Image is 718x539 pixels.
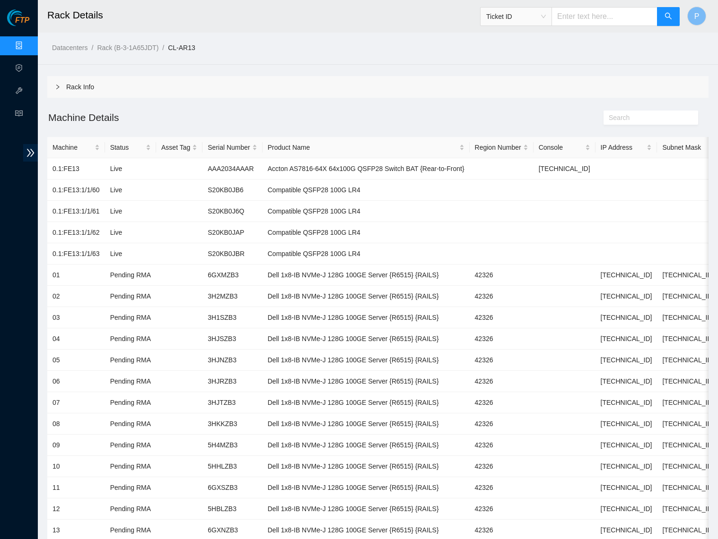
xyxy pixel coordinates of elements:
[47,456,105,477] td: 10
[47,350,105,371] td: 05
[23,144,38,162] span: double-right
[202,350,262,371] td: 3HJNZB3
[263,456,470,477] td: Dell 1x8-IB NVMe-J 128G 100GE Server {R6515} {RAILS}
[202,413,262,435] td: 3HKKZB3
[595,265,657,286] td: [TECHNICAL_ID]
[657,7,680,26] button: search
[202,371,262,392] td: 3HJRZB3
[470,435,534,456] td: 42326
[47,307,105,328] td: 03
[202,477,262,498] td: 6GXSZB3
[694,10,700,22] span: P
[168,44,195,51] a: CL-AR13
[665,12,672,21] span: search
[105,243,156,265] td: Live
[687,7,706,26] button: P
[47,286,105,307] td: 02
[263,180,470,201] td: Compatible QSFP28 100G LR4
[470,413,534,435] td: 42326
[202,328,262,350] td: 3HJSZB3
[105,328,156,350] td: Pending RMA
[595,392,657,413] td: [TECHNICAL_ID]
[202,222,262,243] td: S20KB0JAP
[47,158,105,180] td: 0.1:FE13
[105,456,156,477] td: Pending RMA
[595,477,657,498] td: [TECHNICAL_ID]
[47,180,105,201] td: 0.1:FE13:1/1/60
[202,243,262,265] td: S20KB0JBR
[47,243,105,265] td: 0.1:FE13:1/1/63
[97,44,158,51] a: Rack (B-3-1A65JDT)
[7,17,29,29] a: Akamai TechnologiesFTP
[105,392,156,413] td: Pending RMA
[470,477,534,498] td: 42326
[202,180,262,201] td: S20KB0JB6
[534,158,595,180] td: [TECHNICAL_ID]
[202,158,262,180] td: AAA2034AAAR
[47,110,543,125] h2: Machine Details
[202,456,262,477] td: 5HHLZB3
[609,112,685,123] input: Search
[263,392,470,413] td: Dell 1x8-IB NVMe-J 128G 100GE Server {R6515} {RAILS}
[263,286,470,307] td: Dell 1x8-IB NVMe-J 128G 100GE Server {R6515} {RAILS}
[263,158,470,180] td: Accton AS7816-64X 64x100G QSFP28 Switch BAT {Rear-to-Front}
[7,9,48,26] img: Akamai Technologies
[470,371,534,392] td: 42326
[470,307,534,328] td: 42326
[263,222,470,243] td: Compatible QSFP28 100G LR4
[91,44,93,51] span: /
[263,435,470,456] td: Dell 1x8-IB NVMe-J 128G 100GE Server {R6515} {RAILS}
[47,76,709,98] div: Rack Info
[105,307,156,328] td: Pending RMA
[47,201,105,222] td: 0.1:FE13:1/1/61
[263,201,470,222] td: Compatible QSFP28 100G LR4
[105,158,156,180] td: Live
[202,201,262,222] td: S20KB0J6Q
[470,498,534,520] td: 42326
[263,265,470,286] td: Dell 1x8-IB NVMe-J 128G 100GE Server {R6515} {RAILS}
[105,371,156,392] td: Pending RMA
[595,350,657,371] td: [TECHNICAL_ID]
[202,265,262,286] td: 6GXMZB3
[47,328,105,350] td: 04
[202,498,262,520] td: 5HBLZB3
[470,456,534,477] td: 42326
[263,371,470,392] td: Dell 1x8-IB NVMe-J 128G 100GE Server {R6515} {RAILS}
[105,265,156,286] td: Pending RMA
[595,498,657,520] td: [TECHNICAL_ID]
[47,498,105,520] td: 12
[47,392,105,413] td: 07
[263,413,470,435] td: Dell 1x8-IB NVMe-J 128G 100GE Server {R6515} {RAILS}
[263,498,470,520] td: Dell 1x8-IB NVMe-J 128G 100GE Server {R6515} {RAILS}
[263,328,470,350] td: Dell 1x8-IB NVMe-J 128G 100GE Server {R6515} {RAILS}
[105,435,156,456] td: Pending RMA
[55,84,61,90] span: right
[470,328,534,350] td: 42326
[470,392,534,413] td: 42326
[202,286,262,307] td: 3H2MZB3
[470,286,534,307] td: 42326
[595,413,657,435] td: [TECHNICAL_ID]
[52,44,88,51] a: Datacenters
[202,435,262,456] td: 5H4MZB3
[470,350,534,371] td: 42326
[552,7,657,26] input: Enter text here...
[595,456,657,477] td: [TECHNICAL_ID]
[15,16,29,25] span: FTP
[263,307,470,328] td: Dell 1x8-IB NVMe-J 128G 100GE Server {R6515} {RAILS}
[105,201,156,222] td: Live
[105,477,156,498] td: Pending RMA
[47,413,105,435] td: 08
[105,413,156,435] td: Pending RMA
[47,371,105,392] td: 06
[105,286,156,307] td: Pending RMA
[47,265,105,286] td: 01
[595,435,657,456] td: [TECHNICAL_ID]
[470,265,534,286] td: 42326
[595,328,657,350] td: [TECHNICAL_ID]
[263,243,470,265] td: Compatible QSFP28 100G LR4
[105,350,156,371] td: Pending RMA
[105,180,156,201] td: Live
[202,392,262,413] td: 3HJTZB3
[47,477,105,498] td: 11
